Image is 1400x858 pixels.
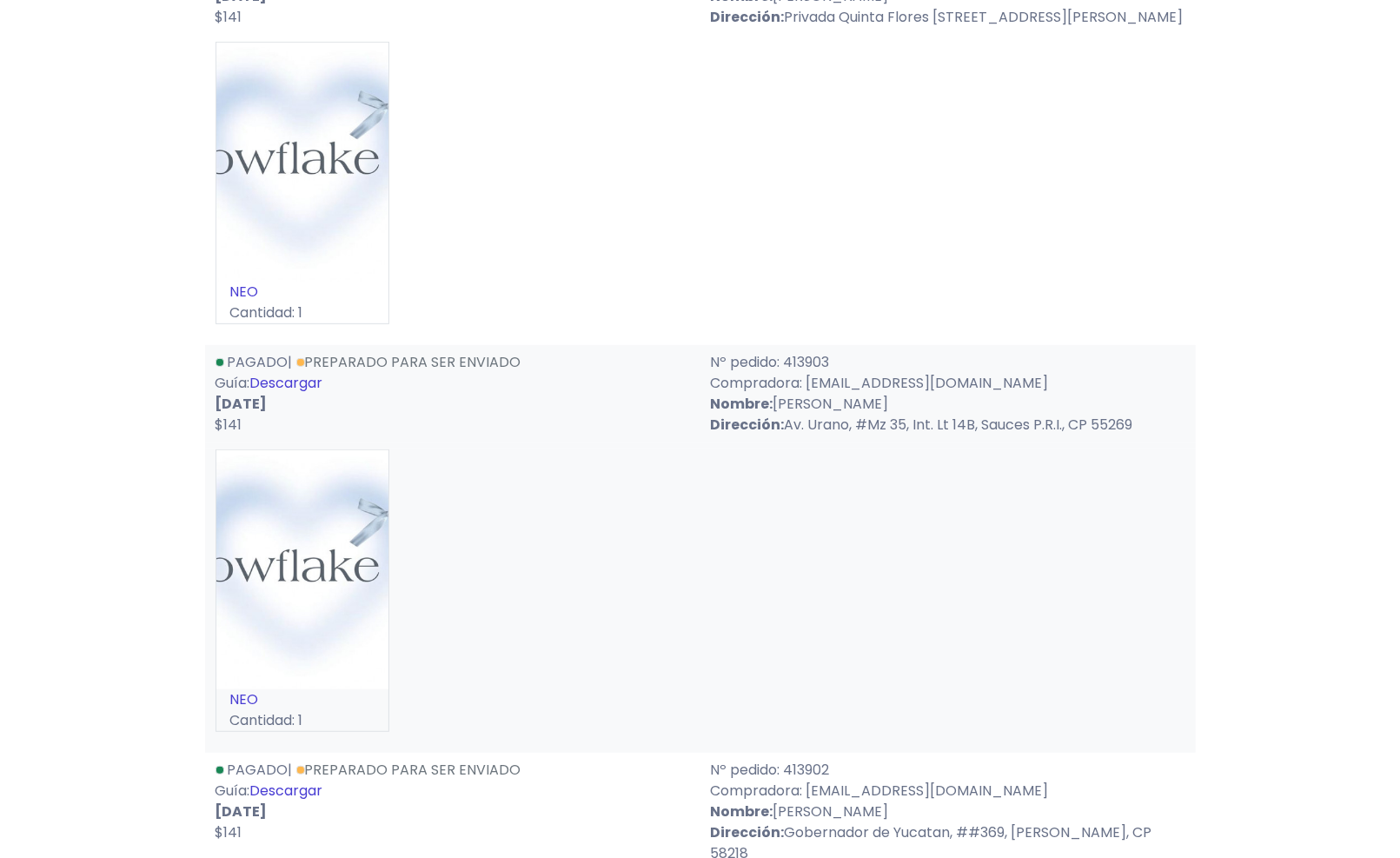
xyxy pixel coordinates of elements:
[216,822,242,842] span: $141
[230,282,259,302] a: NEO
[711,781,1185,801] p: Compradora: [EMAIL_ADDRESS][DOMAIN_NAME]
[711,394,773,414] strong: Nombre:
[711,373,1185,394] p: Compradora: [EMAIL_ADDRESS][DOMAIN_NAME]
[216,801,690,822] p: [DATE]
[711,801,773,821] strong: Nombre:
[711,352,1185,373] p: Nº pedido: 413903
[250,781,323,801] a: Descargar
[216,450,388,689] img: small_1707839001949.jpeg
[216,303,388,323] p: Cantidad: 1
[711,7,785,27] strong: Dirección:
[296,352,521,372] a: Preparado para ser enviado
[711,760,1185,781] p: Nº pedido: 413902
[216,710,388,731] p: Cantidad: 1
[205,352,700,436] div: | Guía:
[711,822,785,842] strong: Dirección:
[230,689,259,709] a: NEO
[711,415,785,435] strong: Dirección:
[711,415,1185,436] p: Av. Urano, #Mz 35, Int. Lt 14B, Sauces P.R.I., CP 55269
[228,760,289,780] span: Pagado
[250,373,323,393] a: Descargar
[216,7,242,27] span: $141
[711,801,1185,822] p: [PERSON_NAME]
[228,352,289,372] span: Pagado
[711,7,1185,28] p: Privada Quinta Flores [STREET_ADDRESS][PERSON_NAME]
[216,394,690,415] p: [DATE]
[296,760,521,780] a: Preparado para ser enviado
[216,43,388,282] img: small_1707839001949.jpeg
[711,394,1185,415] p: [PERSON_NAME]
[216,415,242,435] span: $141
